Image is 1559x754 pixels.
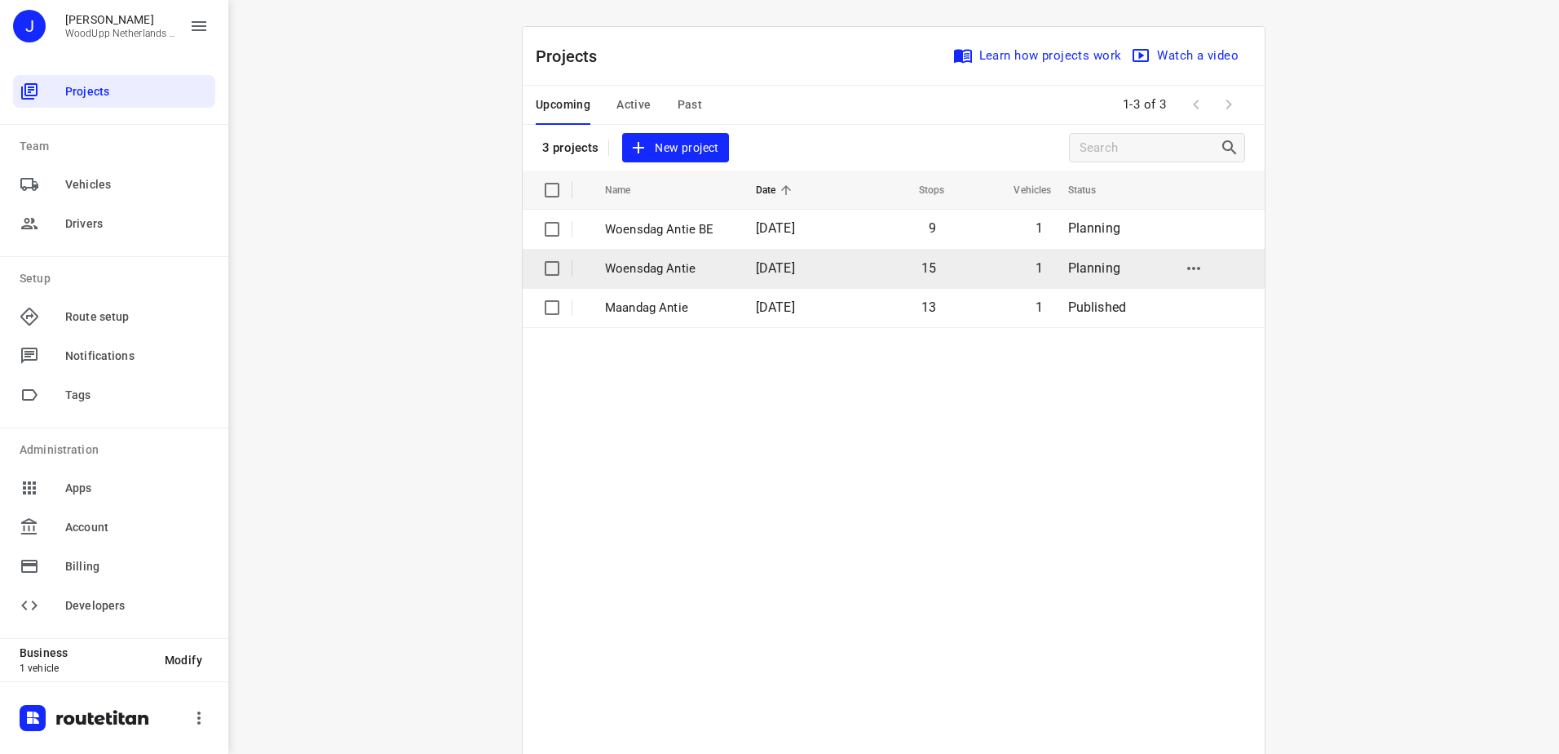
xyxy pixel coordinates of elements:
span: Vehicles [65,176,209,193]
div: Billing [13,550,215,583]
div: Projects [13,75,215,108]
div: Tags [13,379,215,411]
p: Setup [20,270,215,287]
div: Drivers [13,207,215,240]
span: Developers [65,597,209,614]
div: J [13,10,46,42]
p: 3 projects [542,140,598,155]
div: Search [1220,138,1244,157]
p: Team [20,138,215,155]
p: WoodUpp Netherlands B.V. [65,28,176,39]
p: Administration [20,441,215,459]
span: 1 [1036,299,1043,315]
div: Developers [13,589,215,622]
span: Projects [65,83,209,100]
span: [DATE] [756,220,795,236]
p: 1 vehicle [20,663,152,674]
div: Notifications [13,339,215,372]
span: 13 [921,299,936,315]
span: 1 [1036,260,1043,276]
span: Planning [1068,260,1120,276]
span: Modify [165,654,202,667]
span: Next Page [1212,88,1245,121]
span: New project [632,138,718,158]
div: Route setup [13,300,215,333]
span: Apps [65,480,209,497]
span: Status [1068,180,1118,200]
span: 1 [1036,220,1043,236]
div: Account [13,511,215,543]
span: Route setup [65,308,209,326]
p: Projects [536,44,611,69]
div: Vehicles [13,168,215,201]
span: Published [1068,299,1127,315]
span: Date [756,180,797,200]
span: Billing [65,558,209,575]
p: Jesper Elenbaas [65,13,176,26]
span: Past [678,95,703,115]
span: [DATE] [756,260,795,276]
span: 1-3 of 3 [1116,87,1173,122]
span: Previous Page [1180,88,1212,121]
span: Name [605,180,652,200]
input: Search projects [1080,135,1220,161]
p: Woensdag Antie [605,259,731,278]
div: Apps [13,472,215,504]
span: Stops [898,180,945,200]
span: Tags [65,387,209,404]
span: 15 [921,260,936,276]
p: Business [20,646,152,659]
span: [DATE] [756,299,795,315]
button: Modify [152,645,215,675]
span: 9 [929,220,936,236]
span: Drivers [65,215,209,233]
span: Notifications [65,348,209,365]
span: Active [616,95,651,115]
p: Woensdag Antie BE [605,220,731,239]
span: Vehicles [992,180,1051,200]
p: Maandag Antie [605,299,731,317]
button: New project [622,133,728,163]
span: Upcoming [536,95,590,115]
span: Account [65,519,209,536]
span: Planning [1068,220,1120,236]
